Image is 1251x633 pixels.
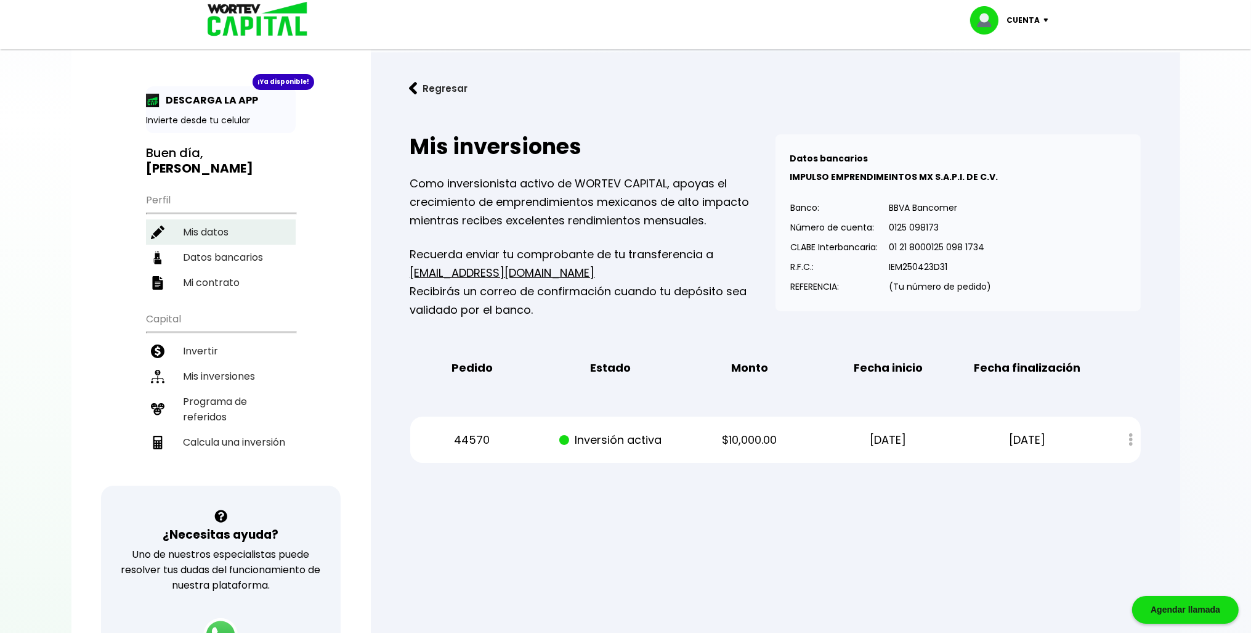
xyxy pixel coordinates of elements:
p: REFERENCIA: [791,277,878,296]
img: inversiones-icon.6695dc30.svg [151,370,164,383]
b: Estado [590,359,631,377]
img: calculadora-icon.17d418c4.svg [151,436,164,449]
b: Fecha inicio [854,359,923,377]
b: Pedido [451,359,493,377]
p: Recuerda enviar tu comprobante de tu transferencia a Recibirás un correo de confirmación cuando t... [410,245,775,319]
b: IMPULSO EMPRENDIMEINTOS MX S.A.P.I. DE C.V. [790,171,998,183]
b: Fecha finalización [974,359,1080,377]
p: Invierte desde tu celular [146,114,296,127]
p: BBVA Bancomer [889,198,992,217]
a: Mis datos [146,219,296,245]
p: DESCARGA LA APP [160,92,258,108]
img: recomiendanos-icon.9b8e9327.svg [151,402,164,416]
img: app-icon [146,94,160,107]
b: [PERSON_NAME] [146,160,253,177]
p: [DATE] [969,431,1086,449]
p: Inversión activa [553,431,670,449]
p: Cuenta [1007,11,1040,30]
b: Monto [731,359,768,377]
img: contrato-icon.f2db500c.svg [151,276,164,290]
ul: Perfil [146,186,296,295]
h2: Mis inversiones [410,134,775,159]
p: [DATE] [830,431,947,449]
a: flecha izquierdaRegresar [391,72,1160,105]
p: (Tu número de pedido) [889,277,992,296]
a: Mi contrato [146,270,296,295]
a: [EMAIL_ADDRESS][DOMAIN_NAME] [410,265,595,280]
img: datos-icon.10cf9172.svg [151,251,164,264]
p: $10,000.00 [691,431,808,449]
div: Agendar llamada [1132,596,1239,624]
a: Programa de referidos [146,389,296,430]
p: 44570 [413,431,530,449]
b: Datos bancarios [790,152,868,165]
div: ¡Ya disponible! [253,74,314,90]
img: editar-icon.952d3147.svg [151,226,164,239]
h3: Buen día, [146,145,296,176]
p: Como inversionista activo de WORTEV CAPITAL, apoyas el crecimiento de emprendimientos mexicanos d... [410,174,775,230]
a: Mis inversiones [146,364,296,389]
p: R.F.C.: [791,258,878,276]
a: Datos bancarios [146,245,296,270]
p: 0125 098173 [889,218,992,237]
h3: ¿Necesitas ayuda? [163,526,278,544]
p: Banco: [791,198,878,217]
button: Regresar [391,72,487,105]
p: 01 21 8000125 098 1734 [889,238,992,256]
img: flecha izquierda [409,82,418,95]
p: Uno de nuestros especialistas puede resolver tus dudas del funcionamiento de nuestra plataforma. [117,547,325,593]
img: invertir-icon.b3b967d7.svg [151,345,164,358]
p: Número de cuenta: [791,218,878,237]
img: profile-image [970,6,1007,35]
img: icon-down [1040,18,1057,22]
p: IEM250423D31 [889,258,992,276]
ul: Capital [146,305,296,486]
p: CLABE Interbancaria: [791,238,878,256]
a: Invertir [146,338,296,364]
a: Calcula una inversión [146,430,296,455]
